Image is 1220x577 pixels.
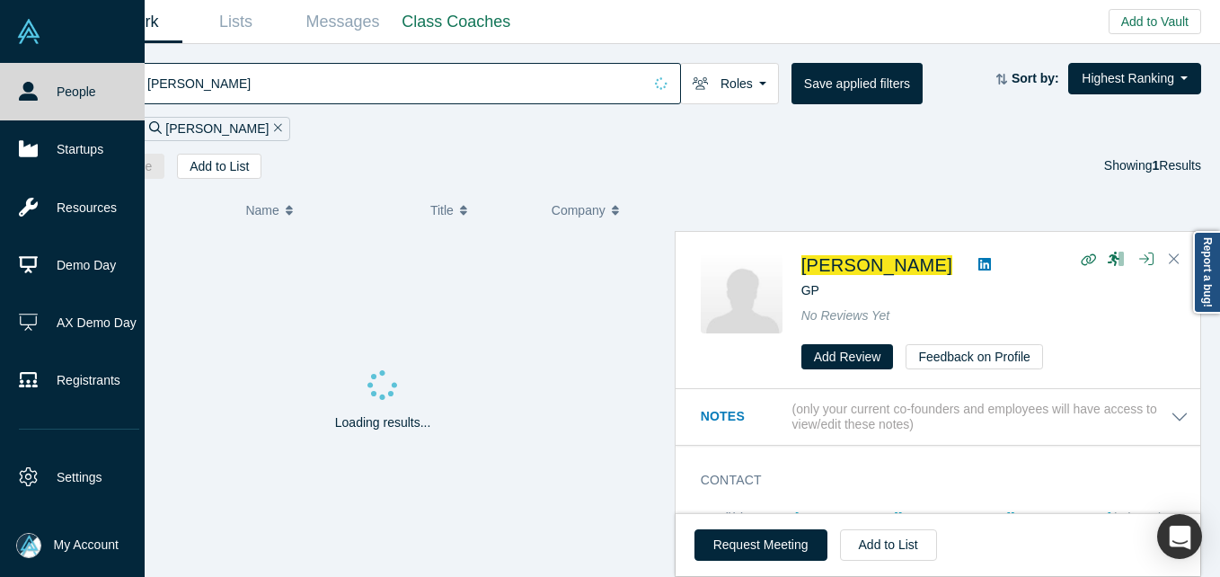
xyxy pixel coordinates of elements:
[1193,231,1220,314] a: Report a bug!
[177,154,261,179] button: Add to List
[245,191,278,229] span: Name
[840,529,937,561] button: Add to List
[269,119,282,139] button: Remove Filter
[1153,158,1201,173] span: Results
[701,509,795,565] dt: Email(s)
[801,308,890,323] span: No Reviews Yet
[396,1,517,43] a: Class Coaches
[552,191,606,229] span: Company
[245,191,411,229] button: Name
[1068,63,1201,94] button: Highest Ranking
[141,117,290,141] div: [PERSON_NAME]
[430,191,454,229] span: Title
[182,1,289,43] a: Lists
[552,191,654,229] button: Company
[801,255,952,275] a: [PERSON_NAME]
[701,252,782,333] img: Stephen Lee's Profile Image
[795,510,1111,525] a: [PERSON_NAME][EMAIL_ADDRESS][DOMAIN_NAME]
[791,63,923,104] button: Save applied filters
[792,402,1171,432] p: (only your current co-founders and employees will have access to view/edit these notes)
[1109,9,1201,34] button: Add to Vault
[801,283,819,297] span: GP
[289,1,396,43] a: Messages
[16,533,41,558] img: Mia Scott's Account
[680,63,779,104] button: Roles
[1161,245,1188,274] button: Close
[16,19,41,44] img: Alchemist Vault Logo
[795,509,1189,546] dd: ,
[16,533,119,558] button: My Account
[1012,71,1059,85] strong: Sort by:
[430,191,533,229] button: Title
[701,471,1163,490] h3: Contact
[701,407,789,426] h3: Notes
[54,536,119,555] span: My Account
[694,529,827,561] button: Request Meeting
[906,344,1043,369] button: Feedback on Profile
[146,62,642,104] input: Search by name, title, company, summary, expertise, investment criteria or topics of focus
[1111,510,1162,525] span: (primary)
[701,402,1189,432] button: Notes (only your current co-founders and employees will have access to view/edit these notes)
[335,413,431,432] p: Loading results...
[801,344,894,369] button: Add Review
[1153,158,1160,173] strong: 1
[1104,154,1201,179] div: Showing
